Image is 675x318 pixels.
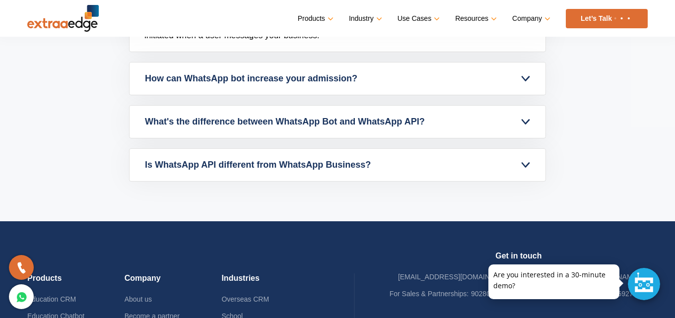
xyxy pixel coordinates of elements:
[125,273,222,291] h4: Company
[455,11,495,26] a: Resources
[221,273,319,291] h4: Industries
[125,295,152,303] a: About us
[471,290,510,298] a: 9028065511
[130,63,545,95] a: How can WhatsApp bot increase your admission?
[130,106,545,138] a: What's the difference between WhatsApp Bot and WhatsApp API?
[398,273,639,281] a: [EMAIL_ADDRESS][DOMAIN_NAME] | [EMAIL_ADDRESS][DOMAIN_NAME]
[512,11,548,26] a: Company
[27,273,125,291] h4: Products
[298,11,332,26] a: Products
[349,11,380,26] a: Industry
[628,268,660,300] div: Chat
[398,11,438,26] a: Use Cases
[390,285,469,302] label: For Sales & Partnerships:
[27,295,76,303] a: Education CRM
[130,149,545,181] a: Is WhatsApp API different from WhatsApp Business?
[566,9,648,28] a: Let’s Talk
[221,295,269,303] a: Overseas CRM
[390,251,648,268] h4: Get in touch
